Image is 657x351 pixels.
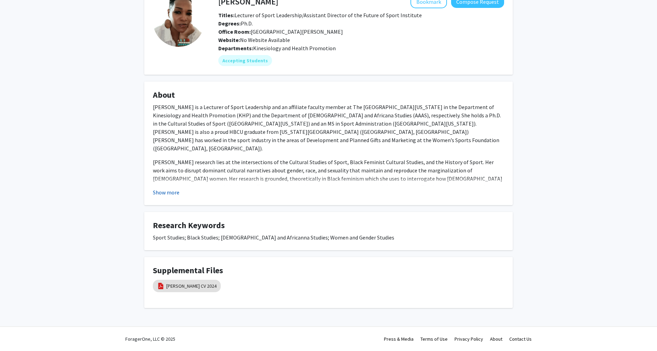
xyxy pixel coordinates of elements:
a: Contact Us [509,336,532,342]
span: Lecturer of Sport Leadership/Assistant Director of the Future of Sport Institute [218,12,422,19]
mat-chip: Accepting Students [218,55,272,66]
a: Press & Media [384,336,414,342]
div: Sport Studies; Black Studies; [DEMOGRAPHIC_DATA] and Africanna Studies; Women and Gender Studies [153,233,504,242]
img: pdf_icon.png [157,282,165,290]
h4: Supplemental Files [153,266,504,276]
b: Office Room: [218,28,251,35]
iframe: Chat [5,320,29,346]
span: Kinesiology and Health Promotion [253,45,336,52]
b: Departments: [218,45,253,52]
b: Titles: [218,12,234,19]
span: [GEOGRAPHIC_DATA][PERSON_NAME] [218,28,343,35]
b: Website: [218,36,240,43]
a: Privacy Policy [455,336,483,342]
span: Ph.D. [218,20,253,27]
h4: Research Keywords [153,221,504,231]
a: Terms of Use [420,336,448,342]
h4: About [153,90,504,100]
div: ForagerOne, LLC © 2025 [125,327,175,351]
a: [PERSON_NAME] CV 2024 [166,283,217,290]
a: About [490,336,502,342]
p: [PERSON_NAME] research lies at the intersections of the Cultural Studies of Sport, Black Feminist... [153,158,504,224]
span: No Website Available [218,36,290,43]
b: Degrees: [218,20,241,27]
button: Show more [153,188,179,196]
p: [PERSON_NAME] is a Lecturer of Sport Leadership and an affiliate faculty member at The [GEOGRAPHI... [153,103,504,152]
